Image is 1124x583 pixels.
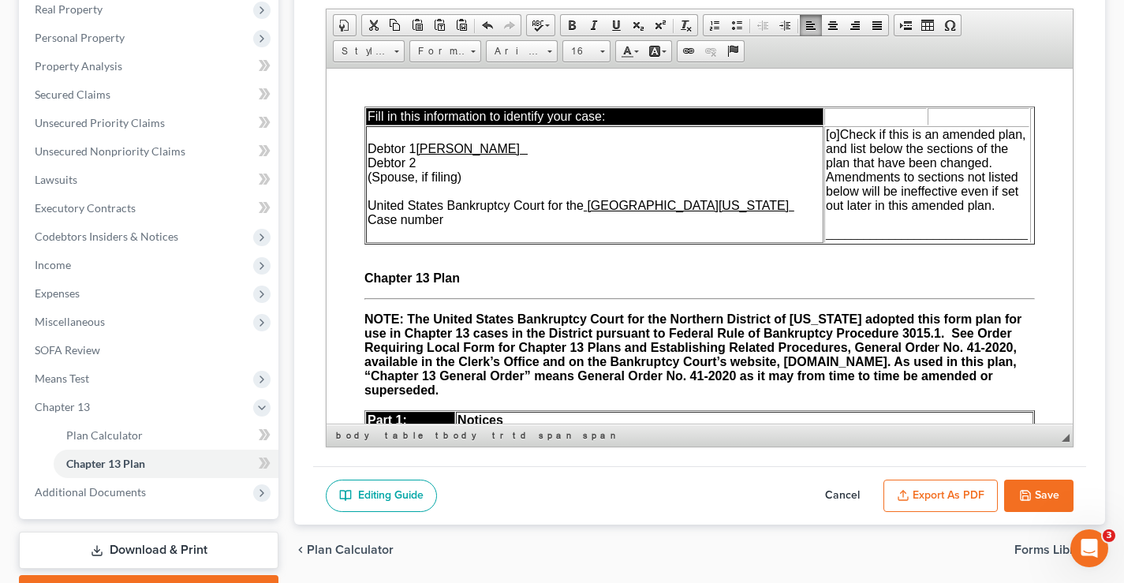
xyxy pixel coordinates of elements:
[1014,544,1092,556] span: Forms Library
[35,201,136,215] span: Executory Contracts
[561,15,583,36] a: Bold
[294,544,307,556] i: chevron_left
[527,15,555,36] a: Spell Checker
[627,15,649,36] a: Subscript
[22,336,278,364] a: SOFA Review
[489,428,508,443] a: tr element
[35,372,89,385] span: Means Test
[38,203,136,216] span: Chapter 13 Plan
[22,52,278,80] a: Property Analysis
[326,480,437,513] a: Editing Guide
[700,41,722,62] a: Unlink
[19,532,278,569] a: Download & Print
[294,544,394,556] button: chevron_left Plan Calculator
[675,15,697,36] a: Remove Format
[307,544,394,556] span: Plan Calculator
[562,40,611,62] a: 16
[66,457,145,470] span: Chapter 13 Plan
[704,15,726,36] a: Insert/Remove Numbered List
[428,15,450,36] a: Paste as plain text
[1062,434,1070,442] span: Resize
[41,345,80,358] span: Part 1:
[35,258,71,271] span: Income
[510,428,534,443] a: td element
[1103,529,1115,542] span: 3
[35,116,165,129] span: Unsecured Priority Claims
[66,428,143,442] span: Plan Calculator
[866,15,888,36] a: Justify
[327,69,1073,424] iframe: Rich Text Editor, document-ckeditor
[35,173,77,186] span: Lawsuits
[649,15,671,36] a: Superscript
[774,15,796,36] a: Increase Indent
[35,230,178,243] span: Codebtors Insiders & Notices
[800,15,822,36] a: Align Left
[432,428,487,443] a: tbody element
[22,137,278,166] a: Unsecured Nonpriority Claims
[476,15,499,36] a: Undo
[22,80,278,109] a: Secured Claims
[22,109,278,137] a: Unsecured Priority Claims
[35,400,90,413] span: Chapter 13
[808,480,877,513] button: Cancel
[844,15,866,36] a: Align Right
[35,286,80,300] span: Expenses
[499,15,521,36] a: Redo
[487,41,542,62] span: Arial
[678,41,700,62] a: Link
[1014,544,1105,556] button: Forms Library chevron_right
[334,41,389,62] span: Styles
[35,144,185,158] span: Unsecured Nonpriority Claims
[333,40,405,62] a: Styles
[486,40,558,62] a: Arial
[499,159,701,172] span: ________________________________
[35,2,103,16] span: Real Property
[563,41,595,62] span: 16
[580,428,622,443] a: span element
[616,41,644,62] a: Text Color
[35,315,105,328] span: Miscellaneous
[35,485,146,499] span: Additional Documents
[35,59,122,73] span: Property Analysis
[334,15,356,36] a: Document Properties
[22,166,278,194] a: Lawsuits
[410,41,465,62] span: Format
[38,244,695,328] span: NOTE: The United States Bankruptcy Court for the Northern District of [US_STATE] adopted this for...
[333,428,380,443] a: body element
[35,31,125,44] span: Personal Property
[131,345,177,358] strong: Notices
[382,428,431,443] a: table element
[726,15,748,36] a: Insert/Remove Bulleted List
[605,15,627,36] a: Underline
[822,15,844,36] a: Center
[384,15,406,36] a: Copy
[406,15,428,36] a: Paste
[22,194,278,222] a: Executory Contracts
[54,450,278,478] a: Chapter 13 Plan
[894,15,917,36] a: Insert Page Break for Printing
[917,15,939,36] a: Table
[752,15,774,36] a: Decrease Indent
[409,40,481,62] a: Format
[536,428,578,443] a: span element
[35,343,100,357] span: SOFA Review
[583,15,605,36] a: Italic
[939,15,961,36] a: Insert Special Character
[54,421,278,450] a: Plan Calculator
[35,88,110,101] span: Secured Claims
[883,480,998,513] button: Export as PDF
[722,41,744,62] a: Anchor
[1070,529,1108,567] iframe: Intercom live chat
[1004,480,1074,513] button: Save
[362,15,384,36] a: Cut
